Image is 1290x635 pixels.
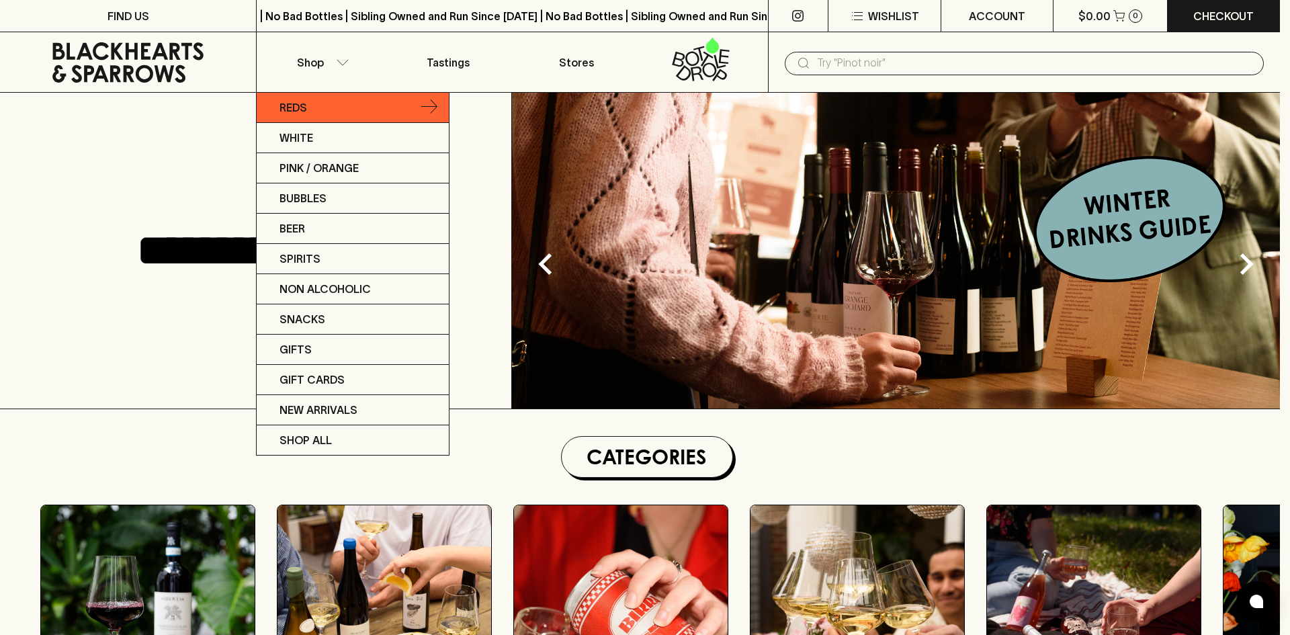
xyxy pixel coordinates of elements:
[257,214,449,244] a: Beer
[279,432,332,448] p: SHOP ALL
[279,372,345,388] p: Gift Cards
[279,311,325,327] p: Snacks
[257,93,449,123] a: Reds
[257,335,449,365] a: Gifts
[279,99,307,116] p: Reds
[279,220,305,237] p: Beer
[257,304,449,335] a: Snacks
[279,341,312,357] p: Gifts
[257,395,449,425] a: New Arrivals
[279,130,313,146] p: White
[1250,595,1263,608] img: bubble-icon
[257,365,449,395] a: Gift Cards
[279,190,327,206] p: Bubbles
[279,402,357,418] p: New Arrivals
[279,281,371,297] p: Non Alcoholic
[257,153,449,183] a: Pink / Orange
[279,251,320,267] p: Spirits
[257,425,449,455] a: SHOP ALL
[257,244,449,274] a: Spirits
[257,274,449,304] a: Non Alcoholic
[257,183,449,214] a: Bubbles
[279,160,359,176] p: Pink / Orange
[257,123,449,153] a: White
